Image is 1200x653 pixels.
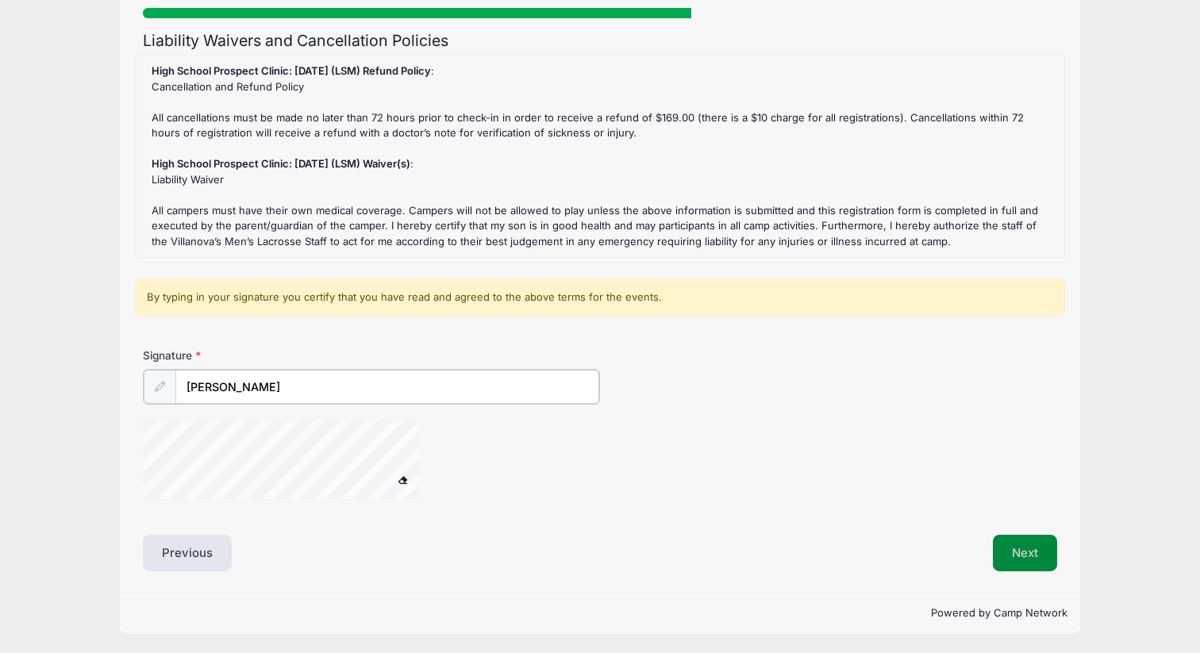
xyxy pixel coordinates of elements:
button: Previous [143,535,232,571]
div: : Cancellation and Refund Policy All cancellations must be made no later than 72 hours prior to c... [144,63,1056,249]
div: By typing in your signature you certify that you have read and agreed to the above terms for the ... [136,278,1065,317]
h2: Liability Waivers and Cancellation Policies [143,32,1057,50]
p: Powered by Camp Network [133,605,1067,621]
strong: High School Prospect Clinic: [DATE] (LSM) Refund Policy [152,64,431,77]
button: Next [993,535,1057,571]
strong: High School Prospect Clinic: [DATE] (LSM) Waiver(s) [152,157,410,170]
input: Enter first and last name [175,370,599,404]
label: Signature [143,348,371,363]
